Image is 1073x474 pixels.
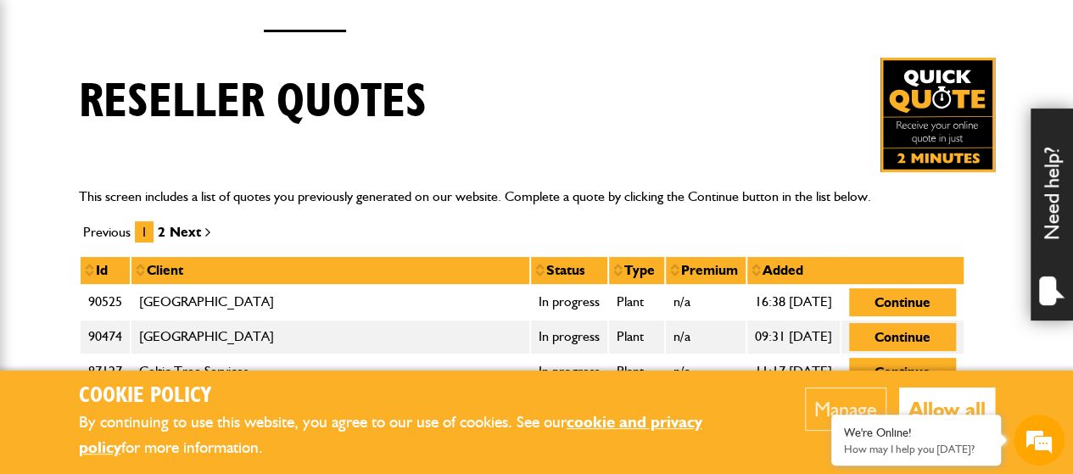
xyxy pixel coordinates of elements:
[746,256,964,285] th: Added
[665,354,746,389] td: n/a
[880,58,995,172] img: Quick Quote
[530,285,608,320] td: In progress
[83,221,131,243] li: Previous
[170,224,201,240] a: Next
[746,354,841,389] td: 11:17 [DATE]
[530,354,608,389] td: In progress
[530,320,608,354] td: In progress
[79,410,753,461] p: By continuing to use this website, you agree to our use of cookies. See our for more information.
[79,186,995,208] p: This screen includes a list of quotes you previously generated on our website. Complete a quote b...
[135,221,154,243] span: 1
[608,320,665,354] td: Plant
[849,288,956,316] button: Continue
[131,320,530,354] td: [GEOGRAPHIC_DATA]
[80,285,131,320] td: 90525
[79,412,702,458] a: cookie and privacy policy
[746,320,841,354] td: 09:31 [DATE]
[158,224,165,240] a: 2
[805,388,886,431] button: Manage
[80,256,131,285] th: Id
[79,383,753,410] h2: Cookie Policy
[79,74,427,131] h1: Reseller quotes
[849,358,956,386] button: Continue
[608,354,665,389] td: Plant
[608,256,665,285] th: Type
[1031,109,1073,321] div: Need help?
[205,228,220,237] a: Last page
[80,320,131,354] td: 90474
[608,285,665,320] td: Plant
[899,388,995,431] button: Allow all
[131,354,530,389] td: Celtic Tree Services
[80,354,131,389] td: 87127
[530,256,608,285] th: Status
[844,426,988,440] div: We're Online!
[880,58,995,172] a: Get your insurance quote in just 2-minutes
[665,320,746,354] td: n/a
[665,285,746,320] td: n/a
[131,285,530,320] td: [GEOGRAPHIC_DATA]
[665,256,746,285] th: Premium
[844,443,988,455] p: How may I help you today?
[849,323,956,351] button: Continue
[131,256,530,285] th: Client
[746,285,841,320] td: 16:38 [DATE]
